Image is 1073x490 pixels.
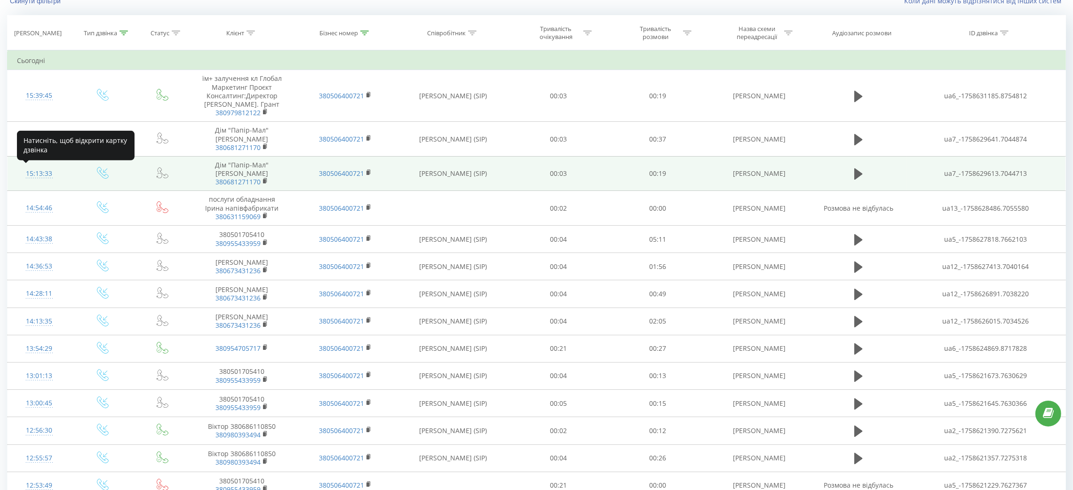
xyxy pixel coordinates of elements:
[707,191,811,226] td: [PERSON_NAME]
[608,70,707,122] td: 00:19
[608,122,707,157] td: 00:37
[319,29,358,37] div: Бізнес номер
[397,253,509,280] td: [PERSON_NAME] (SIP)
[215,344,261,353] a: 380954705717
[190,362,294,389] td: 380501705410
[17,449,62,467] div: 12:55:57
[190,226,294,253] td: 380501705410
[707,444,811,472] td: [PERSON_NAME]
[215,403,261,412] a: 380955433959
[608,335,707,362] td: 00:27
[397,417,509,444] td: [PERSON_NAME] (SIP)
[707,226,811,253] td: [PERSON_NAME]
[397,335,509,362] td: [PERSON_NAME] (SIP)
[17,340,62,358] div: 13:54:29
[906,280,1065,308] td: ua12_-1758626891.7038220
[319,481,364,490] a: 380506400721
[731,25,782,41] div: Назва схеми переадресації
[397,444,509,472] td: [PERSON_NAME] (SIP)
[608,308,707,335] td: 02:05
[17,165,62,183] div: 15:13:33
[832,29,891,37] div: Аудіозапис розмови
[319,204,364,213] a: 380506400721
[319,134,364,143] a: 380506400721
[509,70,608,122] td: 00:03
[397,362,509,389] td: [PERSON_NAME] (SIP)
[215,108,261,117] a: 380979812122
[190,280,294,308] td: [PERSON_NAME]
[509,390,608,417] td: 00:05
[190,308,294,335] td: [PERSON_NAME]
[319,399,364,408] a: 380506400721
[707,362,811,389] td: [PERSON_NAME]
[608,362,707,389] td: 00:13
[190,191,294,226] td: послуги обладнання Ірина напівфабрикати
[509,226,608,253] td: 00:04
[608,390,707,417] td: 00:15
[319,91,364,100] a: 380506400721
[906,308,1065,335] td: ua12_-1758626015.7034526
[17,87,62,105] div: 15:39:45
[14,29,62,37] div: [PERSON_NAME]
[608,280,707,308] td: 00:49
[509,191,608,226] td: 00:02
[319,235,364,244] a: 380506400721
[531,25,581,41] div: Тривалість очікування
[906,122,1065,157] td: ua7_-1758629641.7044874
[319,371,364,380] a: 380506400721
[427,29,466,37] div: Співробітник
[509,156,608,191] td: 00:03
[509,444,608,472] td: 00:04
[319,289,364,298] a: 380506400721
[509,417,608,444] td: 00:02
[319,344,364,353] a: 380506400721
[226,29,244,37] div: Клієнт
[17,312,62,331] div: 14:13:35
[8,51,1066,70] td: Сьогодні
[509,335,608,362] td: 00:21
[608,156,707,191] td: 00:19
[17,285,62,303] div: 14:28:11
[190,417,294,444] td: Віктор 380686110850
[906,362,1065,389] td: ua5_-1758621673.7630629
[190,444,294,472] td: Віктор 380686110850
[397,226,509,253] td: [PERSON_NAME] (SIP)
[397,122,509,157] td: [PERSON_NAME] (SIP)
[906,335,1065,362] td: ua6_-1758624869.8717828
[397,156,509,191] td: [PERSON_NAME] (SIP)
[630,25,681,41] div: Тривалість розмови
[215,321,261,330] a: 380673431236
[17,199,62,217] div: 14:54:46
[608,417,707,444] td: 00:12
[190,390,294,417] td: 380501705410
[707,417,811,444] td: [PERSON_NAME]
[906,417,1065,444] td: ua2_-1758621390.7275621
[215,212,261,221] a: 380631159069
[906,226,1065,253] td: ua5_-1758627818.7662103
[215,239,261,248] a: 380955433959
[969,29,998,37] div: ID дзвінка
[906,253,1065,280] td: ua12_-1758627413.7040164
[707,122,811,157] td: [PERSON_NAME]
[509,253,608,280] td: 00:04
[319,262,364,271] a: 380506400721
[397,280,509,308] td: [PERSON_NAME] (SIP)
[509,362,608,389] td: 00:04
[707,335,811,362] td: [PERSON_NAME]
[397,308,509,335] td: [PERSON_NAME] (SIP)
[190,253,294,280] td: [PERSON_NAME]
[824,481,893,490] span: Розмова не відбулась
[608,226,707,253] td: 05:11
[215,376,261,385] a: 380955433959
[707,390,811,417] td: [PERSON_NAME]
[707,280,811,308] td: [PERSON_NAME]
[17,257,62,276] div: 14:36:53
[509,122,608,157] td: 00:03
[608,253,707,280] td: 01:56
[319,316,364,325] a: 380506400721
[319,453,364,462] a: 380506400721
[319,426,364,435] a: 380506400721
[707,156,811,191] td: [PERSON_NAME]
[824,204,893,213] span: Розмова не відбулась
[906,191,1065,226] td: ua13_-1758628486.7055580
